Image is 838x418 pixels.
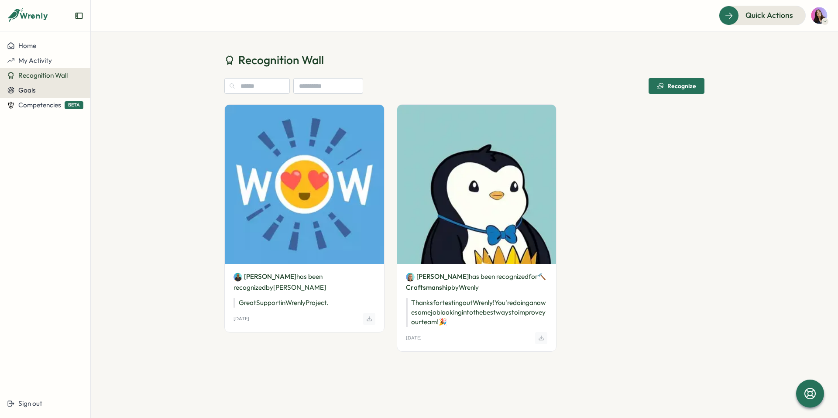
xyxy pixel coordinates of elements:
span: Recognition Wall [238,52,324,68]
p: Thanks for testing out Wrenly! You're doing an awesome job looking into the best ways to improve ... [406,298,548,327]
span: My Activity [18,56,52,65]
a: Sarah Sohnle[PERSON_NAME] [406,272,469,281]
img: Recognition Image [225,105,384,264]
img: Sarah Sohnle [406,273,415,281]
p: has been recognized by Wrenly [406,271,548,293]
span: BETA [65,101,83,109]
span: Home [18,41,36,50]
p: [DATE] [406,335,422,341]
span: for [529,272,538,281]
img: Johannes Keller [234,273,242,281]
span: Recognition Wall [18,71,68,79]
a: Johannes Keller[PERSON_NAME] [234,272,296,281]
span: 🔨 Craftsmanship [406,272,546,291]
button: Quick Actions [719,6,806,25]
span: Sign out [18,399,42,408]
span: Competencies [18,101,61,109]
p: has been recognized by [PERSON_NAME] [234,271,375,293]
button: Recognize [649,78,704,94]
img: Recognition Image [397,105,556,264]
button: Expand sidebar [75,11,83,20]
p: [DATE] [234,316,249,322]
span: Quick Actions [745,10,793,21]
div: Recognize [657,82,696,89]
p: Great Support in Wrenly Project. [234,298,375,308]
span: Goals [18,86,36,94]
img: Svenja von Gosen [811,7,828,24]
